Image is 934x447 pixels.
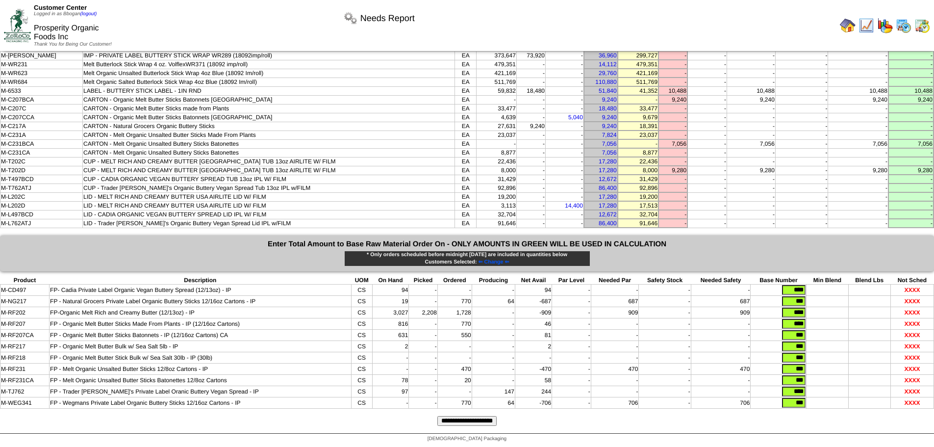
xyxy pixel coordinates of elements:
[828,148,888,157] td: -
[0,60,83,69] td: M-WR231
[687,104,727,113] td: -
[546,86,584,95] td: -
[618,78,658,86] td: 511,769
[516,192,545,201] td: -
[0,139,83,148] td: M-C231BCA
[775,139,828,148] td: -
[727,157,776,166] td: -
[687,78,727,86] td: -
[896,18,911,33] img: calendarprod.gif
[727,69,776,78] td: -
[599,211,617,218] a: 12,672
[0,175,83,184] td: M-T497BCD
[0,69,83,78] td: M-WR623
[0,201,83,210] td: M-L202D
[455,104,477,113] td: EA
[687,184,727,192] td: -
[775,113,828,122] td: -
[727,148,776,157] td: -
[618,69,658,78] td: 421,169
[546,51,584,60] td: -
[83,95,455,104] td: CARTON - Organic Melt Butter Sticks Batonnets [GEOGRAPHIC_DATA]
[516,60,545,69] td: -
[546,104,584,113] td: -
[658,131,687,139] td: -
[83,166,455,175] td: CUP - MELT RICH AND CREAMY BUTTER [GEOGRAPHIC_DATA] TUB 13oz AIRLITE W/ FILM
[888,51,934,60] td: -
[618,166,658,175] td: 8,000
[477,113,517,122] td: 4,639
[455,175,477,184] td: EA
[83,113,455,122] td: CARTON - Organic Melt Butter Sticks Batonnets [GEOGRAPHIC_DATA]
[565,202,583,209] a: 14,400
[828,139,888,148] td: 7,056
[546,219,584,228] td: -
[0,86,83,95] td: M-6533
[599,220,617,227] a: 86,400
[477,175,517,184] td: 31,429
[455,78,477,86] td: EA
[455,184,477,192] td: EA
[477,95,517,104] td: -
[888,192,934,201] td: -
[455,95,477,104] td: EA
[351,276,372,285] th: UOM
[888,60,934,69] td: -
[455,51,477,60] td: EA
[455,219,477,228] td: EA
[687,95,727,104] td: -
[599,52,617,59] a: 36,960
[455,157,477,166] td: EA
[602,140,617,147] a: 7,056
[599,176,617,183] a: 12,672
[546,166,584,175] td: -
[477,60,517,69] td: 479,351
[83,184,455,192] td: CUP - Trader [PERSON_NAME]'s Organic Buttery Vegan Spread Tub 13oz IPL w/FILM
[546,60,584,69] td: -
[687,219,727,228] td: -
[658,201,687,210] td: -
[546,131,584,139] td: -
[828,113,888,122] td: -
[658,113,687,122] td: -
[658,219,687,228] td: -
[546,78,584,86] td: -
[477,192,517,201] td: 19,200
[83,86,455,95] td: LABEL - BUTTERY STICK LABEL - 1IN RND
[775,131,828,139] td: -
[828,86,888,95] td: 10,488
[888,184,934,192] td: -
[344,251,590,266] div: * Only orders scheduled before midnight [DATE] are included in quantities below Customers Selected:
[727,175,776,184] td: -
[888,148,934,157] td: -
[455,148,477,157] td: EA
[687,60,727,69] td: -
[83,131,455,139] td: CARTON - Melt Organic Unsalted Butter Sticks Made From Plants
[477,51,517,60] td: 373,647
[546,192,584,201] td: -
[360,13,415,24] span: Needs Report
[546,148,584,157] td: -
[455,60,477,69] td: EA
[372,276,409,285] th: On Hand
[477,139,517,148] td: -
[828,184,888,192] td: -
[455,166,477,175] td: EA
[618,51,658,60] td: 299,727
[658,175,687,184] td: -
[516,86,545,95] td: 18,480
[0,276,50,285] th: Product
[477,259,509,265] a: ⇐ Change ⇐
[727,131,776,139] td: -
[888,201,934,210] td: -
[0,104,83,113] td: M-C207C
[516,131,545,139] td: -
[687,139,727,148] td: -
[658,51,687,60] td: -
[727,78,776,86] td: -
[727,113,776,122] td: -
[602,131,617,138] a: 7,824
[516,113,545,122] td: -
[888,95,934,104] td: 9,240
[546,122,584,131] td: -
